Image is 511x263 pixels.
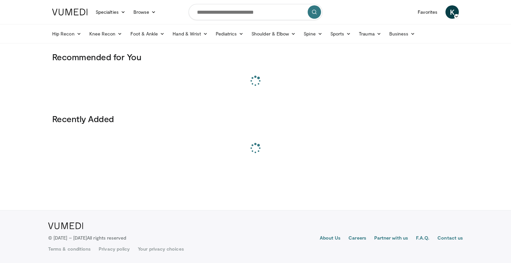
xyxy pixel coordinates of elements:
a: Sports [326,27,355,40]
a: Your privacy choices [138,246,184,252]
a: Pediatrics [212,27,247,40]
a: Spine [300,27,326,40]
a: Favorites [414,5,441,19]
p: © [DATE] – [DATE] [48,235,126,241]
a: Privacy policy [99,246,130,252]
a: K [445,5,459,19]
a: About Us [320,235,341,243]
input: Search topics, interventions [189,4,322,20]
img: VuMedi Logo [48,223,83,229]
a: Specialties [92,5,129,19]
a: Foot & Ankle [126,27,169,40]
a: Careers [348,235,366,243]
a: Browse [129,5,160,19]
a: F.A.Q. [416,235,429,243]
a: Knee Recon [85,27,126,40]
h3: Recommended for You [52,52,459,62]
a: Shoulder & Elbow [247,27,300,40]
a: Contact us [437,235,463,243]
span: All rights reserved [87,235,126,241]
a: Hip Recon [48,27,85,40]
a: Trauma [355,27,385,40]
a: Terms & conditions [48,246,91,252]
a: Hand & Wrist [169,27,212,40]
img: VuMedi Logo [52,9,88,15]
a: Partner with us [374,235,408,243]
a: Business [385,27,419,40]
h3: Recently Added [52,113,459,124]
